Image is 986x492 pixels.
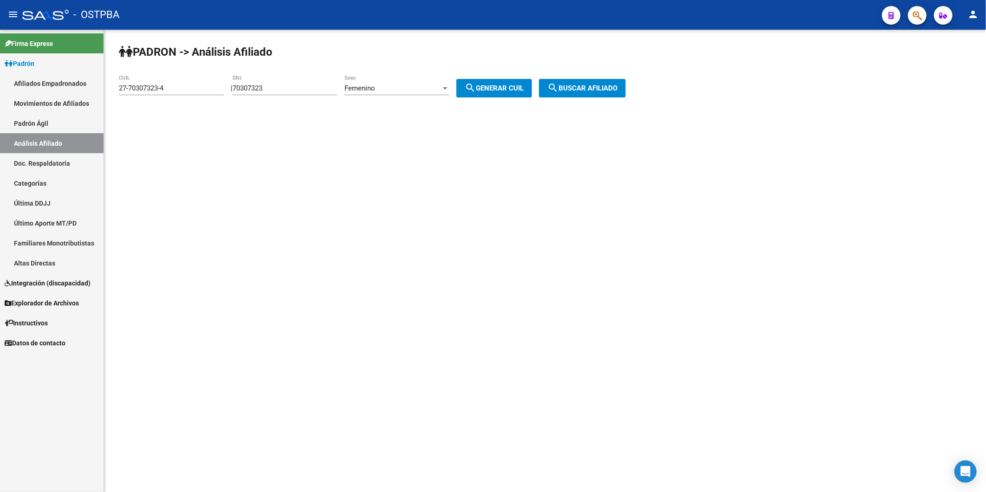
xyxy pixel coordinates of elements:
strong: PADRON -> Análisis Afiliado [119,45,272,58]
span: Instructivos [5,318,48,328]
button: Buscar afiliado [539,79,626,97]
span: Femenino [344,84,375,92]
span: Datos de contacto [5,338,65,348]
span: Generar CUIL [465,84,524,92]
span: - OSTPBA [73,5,119,25]
mat-icon: search [465,82,476,93]
span: Explorador de Archivos [5,298,79,308]
div: | [231,84,539,92]
mat-icon: menu [7,9,19,20]
mat-icon: person [967,9,979,20]
span: Integración (discapacidad) [5,278,91,288]
button: Generar CUIL [456,79,532,97]
mat-icon: search [547,82,558,93]
span: Buscar afiliado [547,84,617,92]
span: Firma Express [5,39,53,49]
span: Padrón [5,58,34,69]
div: Open Intercom Messenger [954,460,977,483]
